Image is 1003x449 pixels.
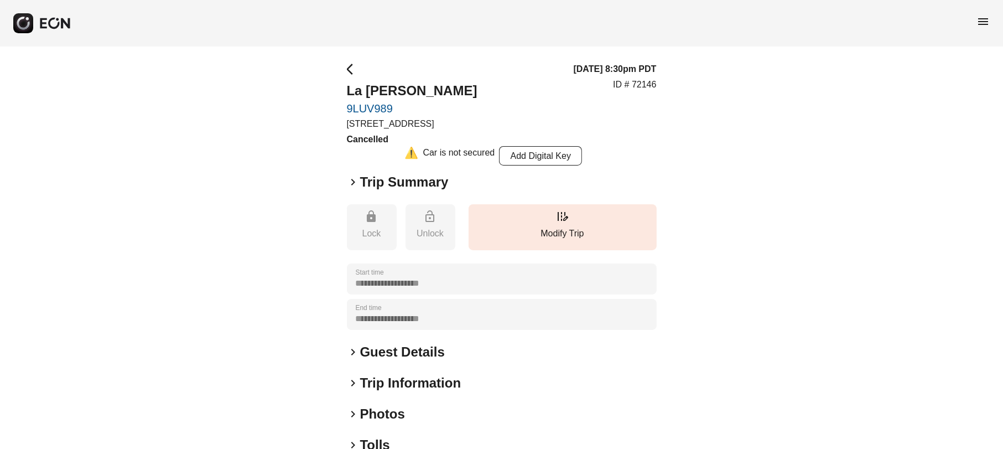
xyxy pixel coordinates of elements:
span: edit_road [556,210,569,223]
div: Car is not secured [423,146,495,166]
span: menu [976,15,990,28]
span: keyboard_arrow_right [347,407,360,421]
p: Modify Trip [474,227,651,240]
button: Modify Trip [469,204,657,250]
p: [STREET_ADDRESS] [347,117,477,131]
h2: Guest Details [360,343,445,361]
h3: Cancelled [347,133,477,146]
a: 9LUV989 [347,102,477,115]
h2: La [PERSON_NAME] [347,82,477,100]
h2: Trip Information [360,374,461,392]
span: keyboard_arrow_right [347,376,360,390]
p: ID # 72146 [613,78,656,91]
div: ⚠️ [405,146,419,166]
h3: [DATE] 8:30pm PDT [574,63,657,76]
button: Add Digital Key [499,146,582,166]
h2: Photos [360,405,405,423]
h2: Trip Summary [360,173,449,191]
span: arrow_back_ios [347,63,360,76]
span: keyboard_arrow_right [347,176,360,189]
span: keyboard_arrow_right [347,345,360,359]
